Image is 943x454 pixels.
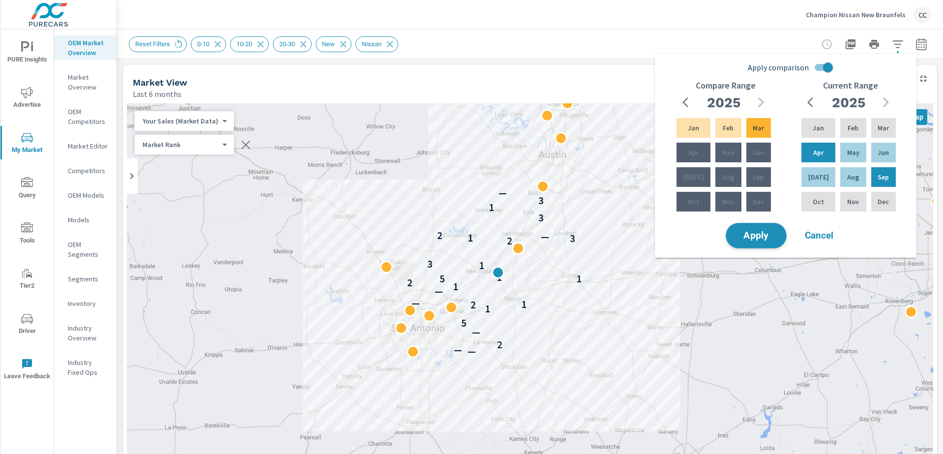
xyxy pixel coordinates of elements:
div: Inventory [54,296,117,311]
p: Models [68,215,109,225]
p: 2 [497,339,502,351]
p: Apr [813,148,824,157]
p: Nov [847,197,859,207]
p: 1 [521,299,527,310]
p: — [454,344,462,356]
button: Minimize Widget [915,71,931,87]
p: 3 [538,212,544,224]
p: Industry Overview [68,323,109,343]
p: Industry Fixed Ops [68,358,109,377]
p: Aug [847,172,859,182]
p: Jun [878,148,889,157]
div: Nissan [355,36,398,52]
span: 10-20 [231,40,258,48]
span: Reset Filters [129,40,176,48]
p: [DATE] [683,172,704,182]
h6: Current Range [823,81,878,91]
span: Cancel [799,231,839,240]
p: Oct [813,197,824,207]
div: CC [914,6,931,24]
div: Your Sales (Market Data) [135,140,226,150]
p: Segments [68,274,109,284]
p: Mar [753,123,764,133]
p: Sep [878,172,889,182]
p: 1 [497,272,502,283]
button: Apply Filters [888,34,908,54]
div: nav menu [0,30,54,392]
p: OEM Segments [68,240,109,259]
p: — [499,187,507,199]
p: OEM Competitors [68,107,109,126]
p: May [722,148,735,157]
p: Dec [753,197,764,207]
p: Market Rank [143,140,218,149]
p: OEM Models [68,190,109,200]
p: 5 [440,273,445,285]
p: 2 [407,277,413,289]
p: Dec [878,197,889,207]
span: Tools [3,222,51,246]
div: OEM Models [54,188,117,203]
div: 10-20 [230,36,269,52]
p: 2 [507,235,512,247]
p: 1 [479,260,484,272]
p: [DATE] [808,172,829,182]
p: 3 [427,258,433,270]
span: Apply comparison [748,61,809,73]
p: 3 [570,233,575,244]
p: 1 [489,202,494,213]
p: 1 [453,281,458,293]
span: Tier2 [3,268,51,292]
p: 1 [485,303,490,315]
p: Jun [753,148,764,157]
p: Inventory [68,299,109,308]
div: Your Sales (Market Data) [135,117,226,126]
p: 3 [538,195,544,207]
div: Market Overview [54,70,117,94]
p: Champion Nissan New Braunfels [806,10,906,19]
button: Cancel [790,223,849,248]
span: PURE Insights [3,41,51,65]
p: Nov [722,197,734,207]
div: Segments [54,272,117,286]
p: Jan [688,123,699,133]
span: Nissan [356,40,387,48]
div: New [316,36,352,52]
p: 2 [437,230,442,242]
p: 2 [471,299,476,311]
div: OEM Competitors [54,104,117,129]
p: — [541,231,549,243]
div: OEM Segments [54,237,117,262]
p: Feb [723,123,734,133]
p: Apr [688,148,699,157]
p: Aug [722,172,734,182]
p: — [435,286,443,298]
p: Mar [878,123,889,133]
p: Last 6 months [133,88,181,100]
div: 0-10 [191,36,226,52]
button: Select Date Range [912,34,931,54]
div: Competitors [54,163,117,178]
p: Jan [813,123,824,133]
p: Oct [688,197,699,207]
span: Leave Feedback [3,358,51,382]
span: Apply [736,231,776,241]
div: 20-30 [273,36,312,52]
span: Query [3,177,51,201]
p: Market Editor [68,141,109,151]
h5: Market View [133,77,187,88]
div: Reset Filters [129,36,187,52]
h2: 2025 [707,94,740,111]
button: Apply [726,223,787,248]
div: Industry Overview [54,321,117,345]
div: Market Editor [54,139,117,153]
p: 1 [576,273,582,285]
p: 1 [468,232,473,244]
p: 5 [461,317,467,329]
span: Advertise [3,87,51,111]
span: New [316,40,341,48]
p: — [468,346,476,358]
button: "Export Report to PDF" [841,34,860,54]
span: 0-10 [191,40,215,48]
h6: Compare Range [696,81,756,91]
